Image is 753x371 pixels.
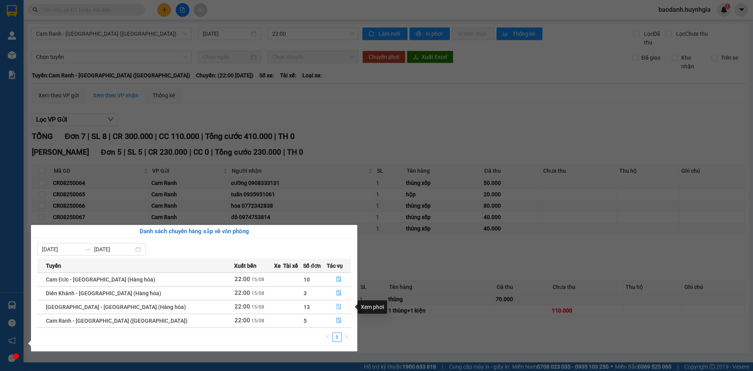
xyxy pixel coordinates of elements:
span: 10 [304,276,310,283]
span: left [325,334,330,339]
button: left [323,333,332,342]
span: to [85,246,91,252]
span: 15/08 [251,318,264,323]
li: 1 [332,333,342,342]
span: 15/08 [251,291,264,296]
button: file-done [327,314,351,327]
span: Diên Khánh - [GEOGRAPHIC_DATA] (Hàng hóa) [46,290,161,296]
span: 15/08 [251,304,264,310]
div: Danh sách chuyến hàng sắp về văn phòng [37,227,351,236]
span: [GEOGRAPHIC_DATA] - [GEOGRAPHIC_DATA] (Hàng hóa) [46,304,186,310]
span: 13 [304,304,310,310]
span: file-done [336,318,342,324]
span: Xe [274,261,281,270]
span: Số đơn [303,261,321,270]
div: Xem phơi [358,300,387,314]
span: file-done [336,304,342,310]
span: 22:00 [235,303,250,310]
span: Xuất bến [234,261,256,270]
button: file-done [327,273,351,286]
span: Tài xế [283,261,298,270]
span: file-done [336,290,342,296]
span: 22:00 [235,317,250,324]
input: Đến ngày [94,245,134,254]
span: 5 [304,318,307,324]
span: 15/08 [251,277,264,282]
span: right [344,334,349,339]
span: 22:00 [235,276,250,283]
button: file-done [327,301,351,313]
a: 1 [333,333,341,342]
span: Tác vụ [327,261,343,270]
li: Next Page [342,333,351,342]
span: Tuyến [46,261,61,270]
span: 3 [304,290,307,296]
li: Previous Page [323,333,332,342]
span: file-done [336,276,342,283]
input: Từ ngày [42,245,82,254]
span: Cam Ranh - [GEOGRAPHIC_DATA] ([GEOGRAPHIC_DATA]) [46,318,187,324]
span: 22:00 [235,289,250,296]
span: Cam Đức - [GEOGRAPHIC_DATA] (Hàng hóa) [46,276,155,283]
span: swap-right [85,246,91,252]
button: right [342,333,351,342]
button: file-done [327,287,351,300]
